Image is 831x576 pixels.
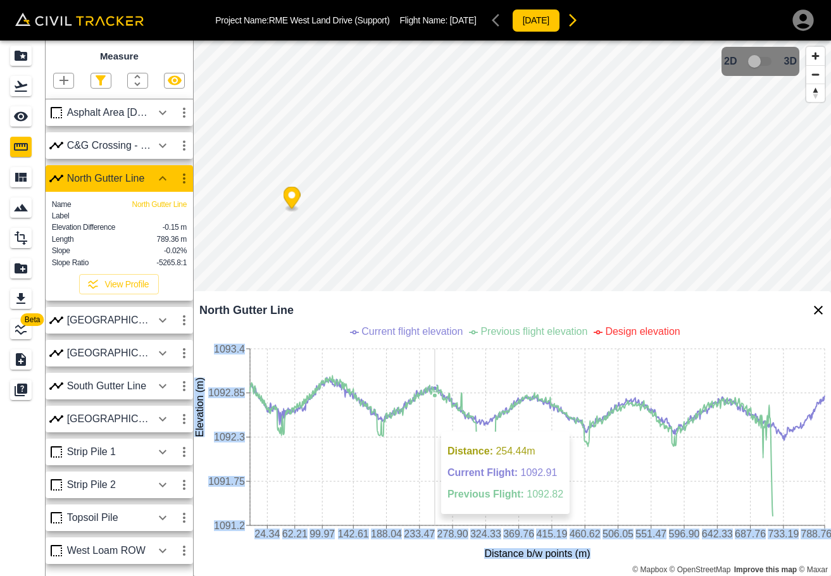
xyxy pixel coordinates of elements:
[361,326,463,337] span: Current flight elevation
[254,529,280,539] tspan: 24.34
[338,529,369,539] tspan: 142.61
[282,529,308,539] tspan: 62.21
[215,15,389,25] p: Project Name: RME West Land Drive (Support)
[669,529,700,539] tspan: 596.90
[193,41,831,576] canvas: Map
[605,326,680,337] span: Design elevation
[734,565,797,574] a: Map feedback
[632,565,667,574] a: Mapbox
[450,15,477,25] span: [DATE]
[404,529,435,539] tspan: 233.47
[806,65,825,84] button: Zoom out
[784,56,797,67] span: 3D
[214,344,245,354] tspan: 1093.4
[670,565,731,574] a: OpenStreetMap
[512,9,560,32] button: [DATE]
[799,565,828,574] a: Maxar
[806,297,831,323] button: Close Profile
[437,529,468,539] tspan: 278.90
[724,56,737,67] span: 2D
[806,47,825,65] button: Zoom in
[194,377,205,437] tspan: Elevation (m)
[208,387,245,398] tspan: 1092.85
[503,529,534,539] tspan: 369.76
[603,529,634,539] tspan: 506.05
[309,529,335,539] tspan: 99.97
[199,304,294,317] b: North Gutter Line
[768,529,799,539] tspan: 733.19
[735,529,766,539] tspan: 687.76
[742,49,779,73] span: 3D model not uploaded yet
[371,529,402,539] tspan: 188.04
[570,529,601,539] tspan: 460.62
[480,326,587,337] span: Previous flight elevation
[484,548,590,559] tspan: Distance b/w points (m)
[214,520,245,531] tspan: 1091.2
[806,84,825,102] button: Reset bearing to north
[702,529,733,539] tspan: 642.33
[635,529,666,539] tspan: 551.47
[208,476,245,487] tspan: 1091.75
[400,15,477,25] p: Flight Name:
[536,529,567,539] tspan: 415.19
[470,529,501,539] tspan: 324.33
[15,13,144,26] img: Civil Tracker
[284,187,301,213] div: Map marker
[214,432,245,442] tspan: 1092.3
